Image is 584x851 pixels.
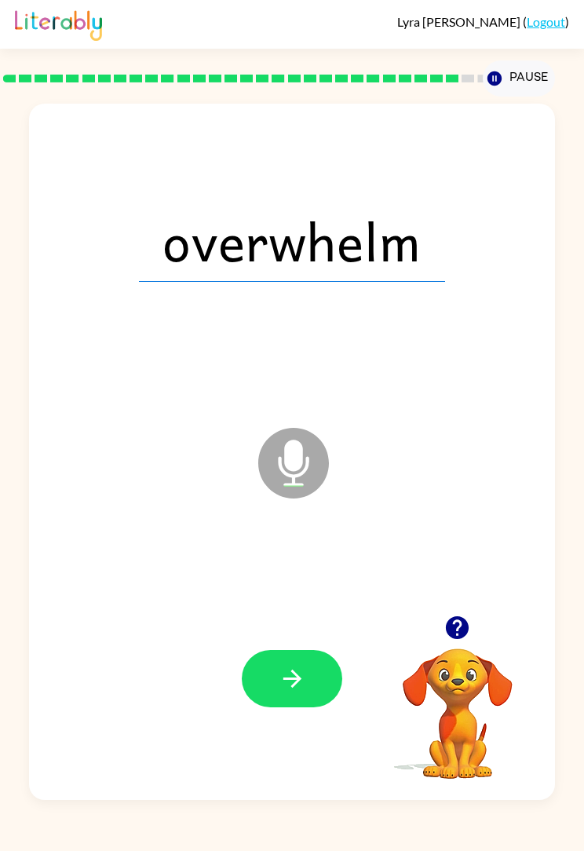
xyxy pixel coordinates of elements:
[483,60,555,97] button: Pause
[15,6,102,41] img: Literably
[379,624,536,781] video: Your browser must support playing .mp4 files to use Literably. Please try using another browser.
[397,14,523,29] span: Lyra [PERSON_NAME]
[527,14,565,29] a: Logout
[397,14,569,29] div: ( )
[139,200,445,282] span: overwhelm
